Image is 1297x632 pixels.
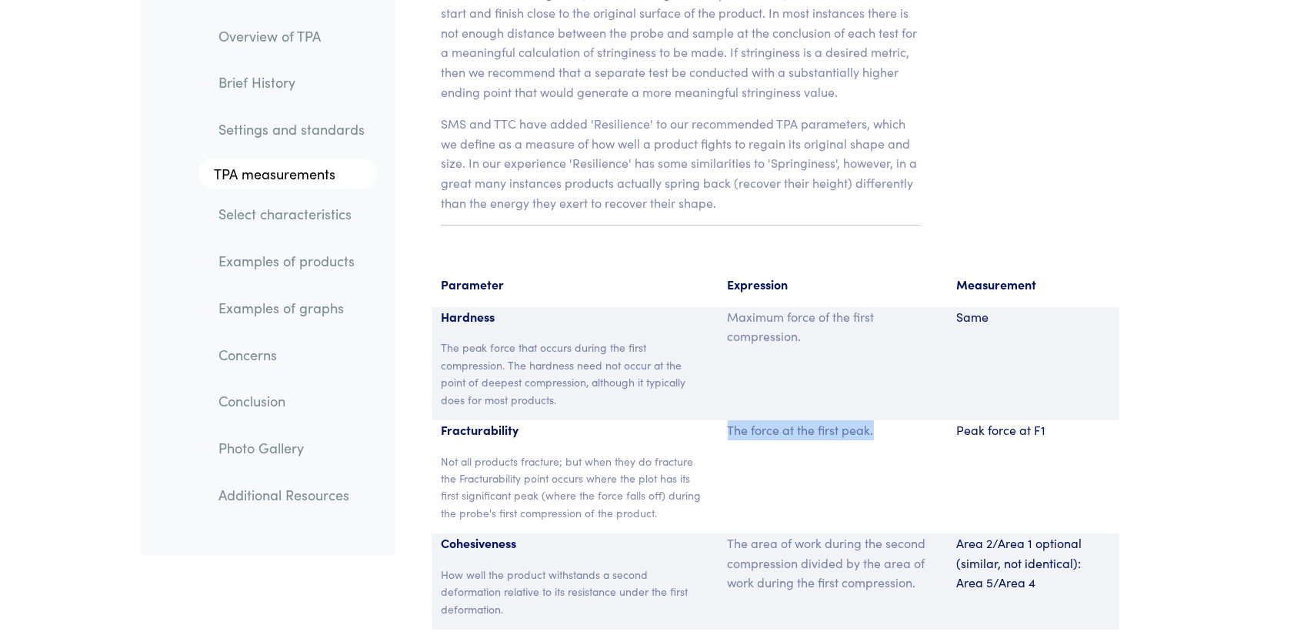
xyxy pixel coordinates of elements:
[206,65,377,101] a: Brief History
[206,337,377,373] a: Concerns
[441,275,709,295] p: Parameter
[956,420,1110,440] p: Peak force at F1
[956,275,1110,295] p: Measurement
[206,384,377,420] a: Conclusion
[441,420,709,440] p: Fracturability
[206,477,377,513] a: Additional Resources
[728,533,939,593] p: The area of work during the second compression divided by the area of work during the first compr...
[206,112,377,147] a: Settings and standards
[206,290,377,326] a: Examples of graphs
[441,114,920,212] p: SMS and TTC have added 'Resilience' to our recommended TPA parameters, which we define as a measu...
[198,159,377,189] a: TPA measurements
[441,339,709,408] p: The peak force that occurs during the first compression. The hardness need not occur at the point...
[728,307,939,346] p: Maximum force of the first compression.
[728,275,939,295] p: Expression
[728,420,939,440] p: The force at the first peak.
[206,197,377,232] a: Select characteristics
[206,430,377,466] a: Photo Gallery
[956,307,1110,327] p: Same
[206,18,377,54] a: Overview of TPA
[441,566,709,617] p: How well the product withstands a second deformation relative to its resistance under the first d...
[441,307,709,327] p: Hardness
[956,533,1110,593] p: Area 2/Area 1 optional (similar, not identical): Area 5/Area 4
[206,244,377,279] a: Examples of products
[441,453,709,522] p: Not all products fracture; but when they do fracture the Fracturability point occurs where the pl...
[441,533,709,553] p: Cohesiveness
